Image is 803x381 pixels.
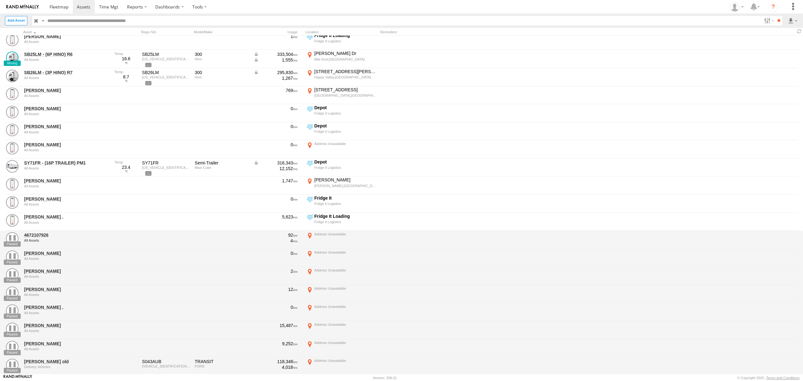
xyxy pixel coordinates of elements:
[314,220,377,224] div: Fridge it Logistics
[142,75,190,79] div: JHHUCT1H40K016377
[145,63,152,67] span: View Asset Details to show all tags
[24,268,110,274] a: [PERSON_NAME]
[254,142,298,148] div: 0
[314,69,377,74] div: [STREET_ADDRESS][PERSON_NAME]
[306,358,378,375] label: Click to View Current Location
[142,166,190,169] div: 6F80000000B089465
[728,2,746,12] div: Peter Lu
[6,70,19,82] a: View Asset Details
[254,166,298,171] div: 12,152
[306,51,378,67] label: Click to View Current Location
[142,57,190,61] div: JHHUCT2H80K017059
[6,124,19,136] a: View Asset Details
[195,364,249,368] div: FORD
[24,365,110,369] div: undefined
[737,376,800,380] div: © Copyright 2025 -
[6,323,19,335] a: View Asset Details
[24,293,110,297] div: undefined
[24,94,110,98] div: undefined
[314,195,377,201] div: Fridge It
[254,178,298,184] div: 1,747
[24,166,110,170] div: undefined
[254,250,298,256] div: 0
[254,304,298,310] div: 0
[6,5,39,9] img: rand-logo.svg
[306,286,378,303] label: Click to View Current Location
[114,160,138,174] div: 23.4
[195,57,249,61] div: Hino
[40,16,45,25] label: Search Query
[254,323,298,328] div: 15,487
[3,375,32,381] a: Visit our Website
[24,58,110,62] div: undefined
[142,51,190,57] div: SB25LM
[24,214,110,220] a: [PERSON_NAME] .
[306,69,378,86] label: Click to View Current Location
[24,323,110,328] a: [PERSON_NAME]
[254,238,298,244] div: 4
[6,196,19,209] a: View Asset Details
[24,51,110,57] a: SB25LM - (6P HINO) R6
[6,232,19,245] a: View Asset Details
[254,196,298,202] div: 0
[6,160,19,173] a: View Asset Details
[314,87,377,93] div: [STREET_ADDRESS]
[254,70,298,75] div: Data from Vehicle CANbus
[24,160,110,166] a: SY71FR - (16P TRAILER) PM1
[6,359,19,371] a: View Asset Details
[254,75,298,81] div: 1,267
[194,30,250,34] div: Model/Make
[24,329,110,333] div: undefined
[6,287,19,299] a: View Asset Details
[24,40,110,44] div: undefined
[5,16,27,25] label: Create New Asset
[306,33,378,50] label: Click to View Current Location
[195,51,249,57] div: 300
[306,195,378,212] label: Click to View Current Location
[24,148,110,152] div: undefined
[254,106,298,111] div: 0
[254,214,298,220] div: 5,623
[306,213,378,230] label: Click to View Current Location
[314,33,377,38] div: Fridge It Loading
[24,70,110,75] a: SB26LM - (3P HINO) R7
[195,75,249,79] div: Hino
[306,30,378,34] div: Location
[314,129,377,134] div: Fridge it Logistics
[24,184,110,188] div: undefined
[24,250,110,256] a: [PERSON_NAME]
[145,81,152,85] span: View Asset Details to show all tags
[254,160,298,166] div: Data from Vehicle CANbus
[114,70,138,83] div: 8.7
[6,88,19,100] a: View Asset Details
[314,177,377,183] div: [PERSON_NAME]
[254,364,298,370] div: 4,018
[306,322,378,339] label: Click to View Current Location
[23,30,111,34] div: Click to Sort
[24,196,110,202] a: [PERSON_NAME]
[766,376,800,380] a: Terms and Conditions
[24,130,110,134] div: undefined
[314,165,377,170] div: Fridge it Logistics
[306,123,378,140] label: Click to View Current Location
[254,88,298,93] div: 769
[195,70,249,75] div: 300
[314,105,377,110] div: Depot
[145,171,152,175] span: View Asset Details to show all tags
[24,88,110,93] a: [PERSON_NAME]
[254,287,298,292] div: 12
[253,30,303,34] div: Usage
[24,76,110,80] div: undefined
[314,39,377,43] div: Fridge it Logistics
[314,201,377,206] div: Fridge it Logistics
[306,304,378,321] label: Click to View Current Location
[141,30,191,34] div: Rego./Vin
[6,106,19,118] a: View Asset Details
[6,34,19,46] a: View Asset Details
[306,250,378,266] label: Click to View Current Location
[6,250,19,263] a: View Asset Details
[6,304,19,317] a: View Asset Details
[24,142,110,148] a: [PERSON_NAME]
[254,232,298,238] div: 92
[314,184,377,188] div: [PERSON_NAME],[GEOGRAPHIC_DATA]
